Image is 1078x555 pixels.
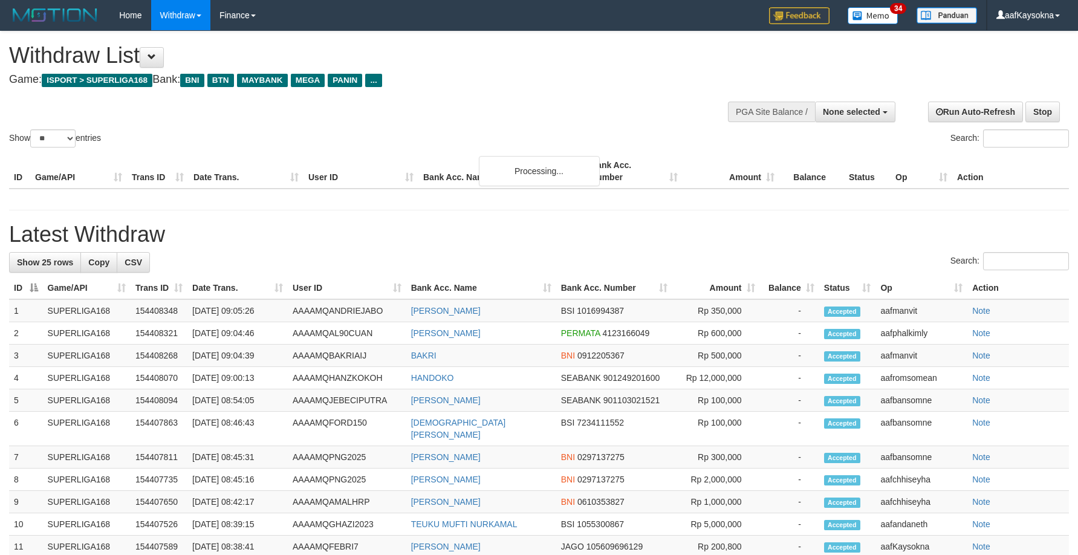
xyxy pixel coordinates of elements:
td: Rp 12,000,000 [672,367,760,389]
td: AAAAMQGHAZI2023 [288,513,406,536]
a: Note [972,452,990,462]
td: AAAAMQBAKRIAIJ [288,345,406,367]
a: Note [972,475,990,484]
td: 154408094 [131,389,187,412]
span: Accepted [824,418,860,429]
a: Note [972,373,990,383]
a: [PERSON_NAME] [411,452,481,462]
td: SUPERLIGA168 [43,345,131,367]
a: [PERSON_NAME] [411,475,481,484]
td: AAAAMQAMALHRP [288,491,406,513]
th: Action [952,154,1069,189]
td: Rp 300,000 [672,446,760,469]
th: Date Trans. [189,154,304,189]
div: Processing... [479,156,600,186]
td: aafphalkimly [875,322,967,345]
span: Accepted [824,542,860,553]
a: BAKRI [411,351,437,360]
td: - [760,345,819,367]
td: 8 [9,469,43,491]
span: Copy 0297137275 to clipboard [577,452,625,462]
td: - [760,322,819,345]
th: Bank Acc. Name [418,154,586,189]
select: Showentries [30,129,76,148]
td: SUPERLIGA168 [43,322,131,345]
td: SUPERLIGA168 [43,367,131,389]
span: BSI [561,519,575,529]
span: 34 [890,3,906,14]
span: Show 25 rows [17,258,73,267]
label: Search: [950,252,1069,270]
span: Copy 0297137275 to clipboard [577,475,625,484]
span: BNI [561,497,575,507]
td: 9 [9,491,43,513]
span: PERMATA [561,328,600,338]
td: [DATE] 09:04:39 [187,345,288,367]
span: Accepted [824,329,860,339]
th: Game/API: activate to sort column ascending [43,277,131,299]
td: - [760,513,819,536]
td: SUPERLIGA168 [43,469,131,491]
td: [DATE] 08:42:17 [187,491,288,513]
th: Status [844,154,891,189]
a: [PERSON_NAME] [411,328,481,338]
td: - [760,367,819,389]
span: Accepted [824,520,860,530]
td: aafromsomean [875,367,967,389]
img: Button%20Memo.svg [848,7,898,24]
td: [DATE] 08:39:15 [187,513,288,536]
label: Show entries [9,129,101,148]
th: Op [891,154,952,189]
td: 154408321 [131,322,187,345]
td: - [760,469,819,491]
td: 10 [9,513,43,536]
span: CSV [125,258,142,267]
td: Rp 5,000,000 [672,513,760,536]
a: [PERSON_NAME] [411,306,481,316]
td: aafbansomne [875,446,967,469]
td: - [760,491,819,513]
td: AAAAMQPNG2025 [288,469,406,491]
a: Note [972,351,990,360]
td: 7 [9,446,43,469]
td: [DATE] 08:45:16 [187,469,288,491]
span: None selected [823,107,880,117]
span: Copy 0610353827 to clipboard [577,497,625,507]
td: SUPERLIGA168 [43,389,131,412]
td: aafmanvit [875,299,967,322]
th: Balance [779,154,844,189]
td: AAAAMQFORD150 [288,412,406,446]
th: Bank Acc. Name: activate to sort column ascending [406,277,556,299]
span: Copy 7234111552 to clipboard [577,418,624,427]
td: 3 [9,345,43,367]
span: Copy [88,258,109,267]
a: [PERSON_NAME] [411,395,481,405]
td: aafbansomne [875,412,967,446]
th: Trans ID [127,154,189,189]
td: aafmanvit [875,345,967,367]
th: User ID: activate to sort column ascending [288,277,406,299]
td: [DATE] 09:05:26 [187,299,288,322]
a: CSV [117,252,150,273]
th: ID: activate to sort column descending [9,277,43,299]
td: AAAAMQANDRIEJABO [288,299,406,322]
td: Rp 600,000 [672,322,760,345]
td: 154407650 [131,491,187,513]
a: Copy [80,252,117,273]
a: Note [972,497,990,507]
span: ISPORT > SUPERLIGA168 [42,74,152,87]
td: 154408268 [131,345,187,367]
th: Bank Acc. Number [586,154,683,189]
a: [PERSON_NAME] [411,542,481,551]
td: aafbansomne [875,389,967,412]
label: Search: [950,129,1069,148]
td: 154407811 [131,446,187,469]
span: BTN [207,74,234,87]
a: Show 25 rows [9,252,81,273]
td: 1 [9,299,43,322]
a: Note [972,542,990,551]
img: panduan.png [917,7,977,24]
td: aafandaneth [875,513,967,536]
span: Copy 105609696129 to clipboard [586,542,643,551]
td: SUPERLIGA168 [43,412,131,446]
